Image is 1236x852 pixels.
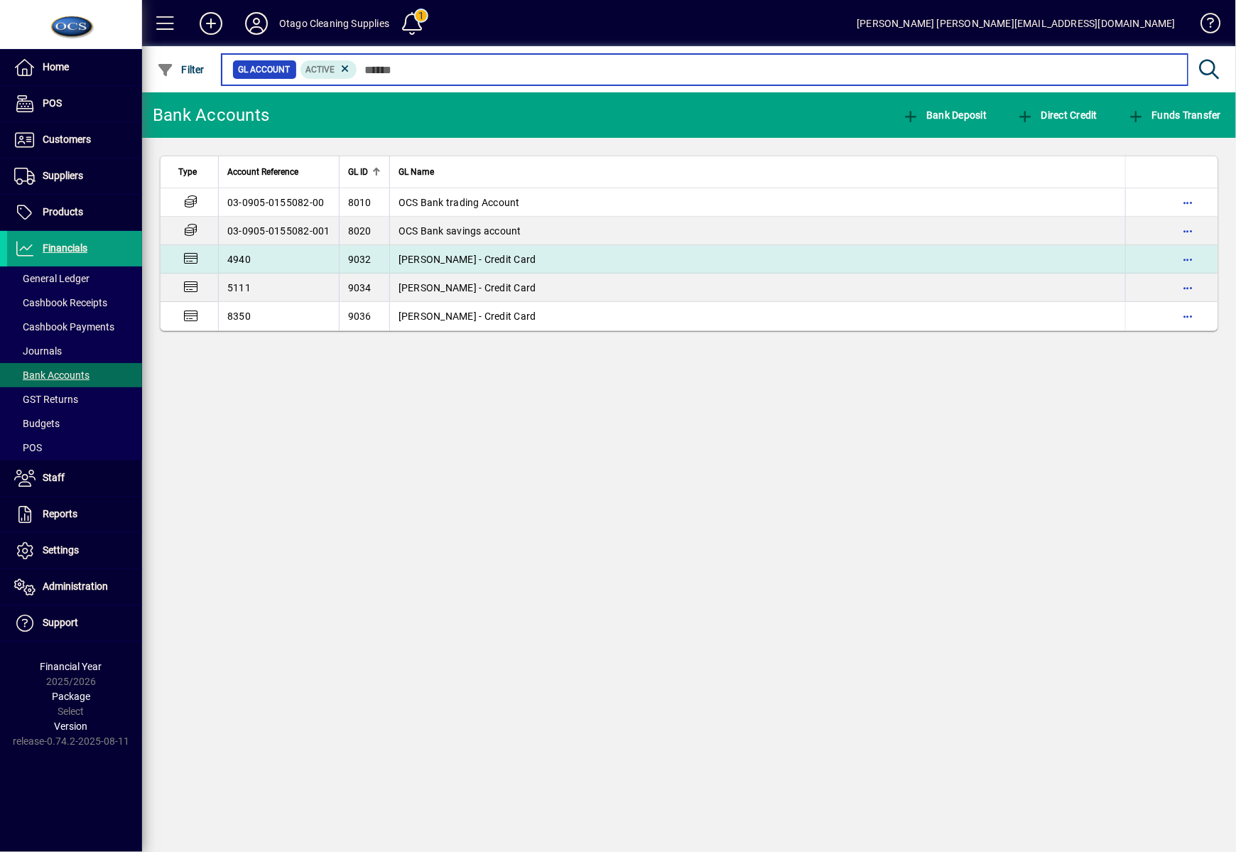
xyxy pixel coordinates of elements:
[218,302,339,330] td: 8350
[902,109,987,121] span: Bank Deposit
[40,661,102,672] span: Financial Year
[178,164,197,180] span: Type
[7,363,142,387] a: Bank Accounts
[348,197,372,208] span: 8010
[43,134,91,145] span: Customers
[7,158,142,194] a: Suppliers
[7,266,142,291] a: General Ledger
[43,242,87,254] span: Financials
[234,11,279,36] button: Profile
[14,442,42,453] span: POS
[218,245,339,274] td: 4940
[1127,109,1221,121] span: Funds Transfer
[43,617,78,628] span: Support
[239,63,291,77] span: GL Account
[43,97,62,109] span: POS
[1190,3,1218,49] a: Knowledge Base
[1177,276,1200,299] button: More options
[348,225,372,237] span: 8020
[279,12,389,35] div: Otago Cleaning Supplies
[7,387,142,411] a: GST Returns
[7,195,142,230] a: Products
[7,291,142,315] a: Cashbook Receipts
[153,57,208,82] button: Filter
[1013,102,1101,128] button: Direct Credit
[7,339,142,363] a: Journals
[7,436,142,460] a: POS
[7,122,142,158] a: Customers
[399,225,521,237] span: OCS Bank savings account
[7,460,142,496] a: Staff
[399,197,520,208] span: OCS Bank trading Account
[14,297,107,308] span: Cashbook Receipts
[157,64,205,75] span: Filter
[43,61,69,72] span: Home
[7,605,142,641] a: Support
[43,170,83,181] span: Suppliers
[1177,305,1200,328] button: More options
[300,60,357,79] mat-chip: Activation Status: Active
[7,569,142,605] a: Administration
[153,104,269,126] div: Bank Accounts
[14,273,90,284] span: General Ledger
[348,282,372,293] span: 9034
[218,274,339,302] td: 5111
[1177,191,1200,214] button: More options
[43,472,65,483] span: Staff
[188,11,234,36] button: Add
[1177,248,1200,271] button: More options
[43,206,83,217] span: Products
[7,533,142,568] a: Settings
[399,311,536,322] span: [PERSON_NAME] - Credit Card
[399,164,434,180] span: GL Name
[43,544,79,556] span: Settings
[7,315,142,339] a: Cashbook Payments
[857,12,1176,35] div: [PERSON_NAME] [PERSON_NAME][EMAIL_ADDRESS][DOMAIN_NAME]
[899,102,991,128] button: Bank Deposit
[399,254,536,265] span: [PERSON_NAME] - Credit Card
[227,164,298,180] span: Account Reference
[348,164,368,180] span: GL ID
[348,311,372,322] span: 9036
[7,86,142,122] a: POS
[348,254,372,265] span: 9032
[14,370,90,381] span: Bank Accounts
[14,345,62,357] span: Journals
[7,497,142,532] a: Reports
[1124,102,1225,128] button: Funds Transfer
[7,411,142,436] a: Budgets
[52,691,90,702] span: Package
[399,164,1117,180] div: GL Name
[306,65,335,75] span: Active
[218,188,339,217] td: 03-0905-0155082-00
[399,282,536,293] span: [PERSON_NAME] - Credit Card
[178,164,210,180] div: Type
[7,50,142,85] a: Home
[1177,220,1200,242] button: More options
[43,508,77,519] span: Reports
[14,418,60,429] span: Budgets
[348,164,381,180] div: GL ID
[1017,109,1097,121] span: Direct Credit
[14,394,78,405] span: GST Returns
[43,581,108,592] span: Administration
[55,721,88,732] span: Version
[218,217,339,245] td: 03-0905-0155082-001
[14,321,114,333] span: Cashbook Payments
